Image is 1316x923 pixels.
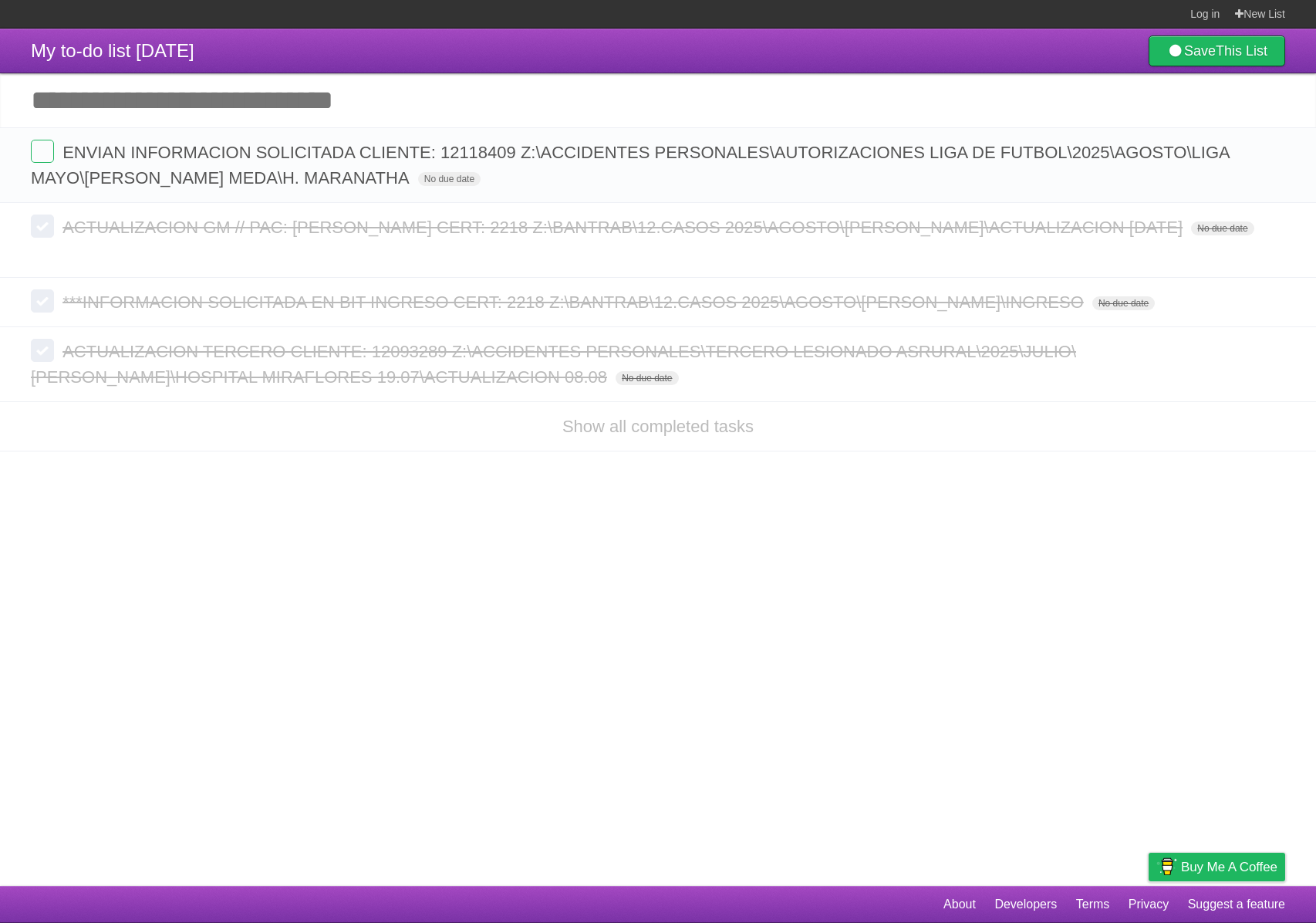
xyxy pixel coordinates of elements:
[31,215,54,238] label: Done
[31,40,194,61] span: My to-do list [DATE]
[1129,890,1169,919] a: Privacy
[616,371,678,385] span: No due date
[1149,853,1285,881] a: Buy me a coffee
[1188,890,1285,919] a: Suggest a feature
[62,218,1186,237] span: ACTUALIZACION GM // PAC: [PERSON_NAME] CERT: 2218 Z:\BANTRAB\12.CASOS 2025\AGOSTO\[PERSON_NAME]\A...
[31,140,54,163] label: Done
[1149,35,1285,66] a: SaveThis List
[31,339,54,362] label: Done
[418,172,481,186] span: No due date
[1191,165,1220,191] label: Star task
[943,890,976,919] a: About
[31,143,1229,188] span: ENVIAN INFORMACION SOLICITADA CLIENTE: 12118409 Z:\ACCIDENTES PERSONALES\AUTORIZACIONES LIGA DE F...
[1191,221,1254,235] span: No due date
[994,890,1057,919] a: Developers
[1216,43,1267,59] b: This List
[1092,296,1155,310] span: No due date
[1156,854,1177,880] img: Buy me a coffee
[31,289,54,313] label: Done
[31,342,1076,387] span: ACTUALIZACION TERCERO CLIENTE: 12093289 Z:\ACCIDENTES PERSONALES\TERCERO LESIONADO ASRURAL\2025\J...
[1181,854,1277,881] span: Buy me a coffee
[62,292,1088,312] span: ***INFORMACION SOLICITADA EN BIT INGRESO CERT: 2218 Z:\BANTRAB\12.CASOS 2025\AGOSTO\[PERSON_NAME]...
[562,417,754,436] a: Show all completed tasks
[1076,890,1110,919] a: Terms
